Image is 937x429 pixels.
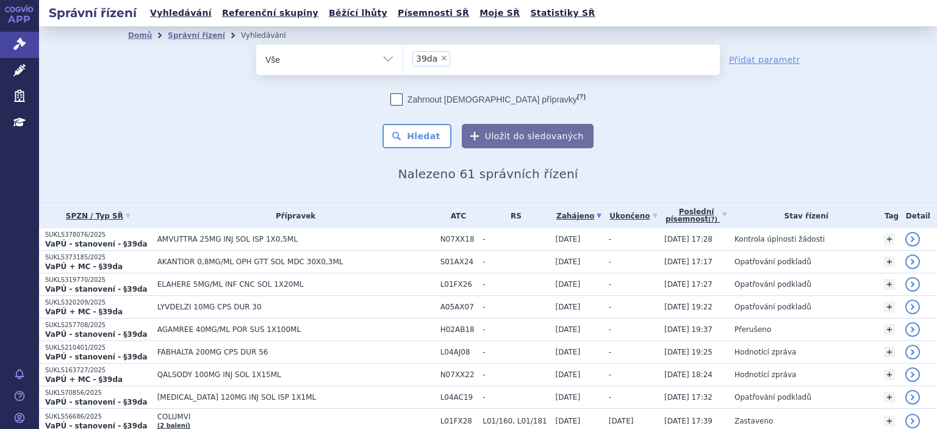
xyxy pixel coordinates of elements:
th: Tag [878,203,899,228]
p: SUKLS163727/2025 [45,366,151,375]
span: - [483,348,549,356]
p: SUKLS373185/2025 [45,253,151,262]
strong: VaPÚ - stanovení - §39da [45,285,148,294]
span: [DATE] 19:25 [664,348,713,356]
span: - [483,370,549,379]
span: - [483,258,549,266]
span: - [609,280,611,289]
a: Vyhledávání [146,5,215,21]
span: - [483,303,549,311]
p: SUKLS210401/2025 [45,344,151,352]
span: H02AB18 [440,325,477,334]
abbr: (?) [577,93,586,101]
a: (2 balení) [157,422,190,429]
a: detail [905,322,920,337]
span: [DATE] 17:32 [664,393,713,402]
a: + [884,416,895,427]
a: + [884,301,895,312]
span: [DATE] 19:37 [664,325,713,334]
span: [DATE] 19:22 [664,303,713,311]
span: Opatřování podkladů [734,393,811,402]
span: - [609,303,611,311]
span: COLUMVI [157,413,434,421]
span: [DATE] 17:39 [664,417,713,425]
a: Ukončeno [609,207,658,225]
input: 39da [454,51,461,66]
span: [MEDICAL_DATA] 120MG INJ SOL ISP 1X1ML [157,393,434,402]
span: [DATE] [556,393,581,402]
span: × [440,54,448,62]
span: ELAHERE 5MG/ML INF CNC SOL 1X20ML [157,280,434,289]
a: Statistiky SŘ [526,5,598,21]
span: [DATE] [556,417,581,425]
span: L01FX26 [440,280,477,289]
span: Nalezeno 61 správních řízení [398,167,578,181]
th: ATC [434,203,477,228]
a: detail [905,345,920,359]
span: S01AX24 [440,258,477,266]
a: detail [905,300,920,314]
span: [DATE] [556,280,581,289]
p: SUKLS257708/2025 [45,321,151,330]
span: Kontrola úplnosti žádosti [734,235,825,243]
span: - [609,258,611,266]
span: QALSODY 100MG INJ SOL 1X15ML [157,370,434,379]
span: [DATE] 17:28 [664,235,713,243]
span: A05AX07 [440,303,477,311]
span: [DATE] 18:24 [664,370,713,379]
a: detail [905,277,920,292]
strong: VaPÚ + MC - §39da [45,308,123,316]
button: Hledat [382,124,451,148]
strong: VaPÚ + MC - §39da [45,375,123,384]
span: Přerušeno [734,325,771,334]
span: Opatřování podkladů [734,280,811,289]
span: - [483,325,549,334]
strong: VaPÚ + MC - §39da [45,262,123,271]
span: [DATE] [556,370,581,379]
strong: VaPÚ - stanovení - §39da [45,398,148,406]
p: SUKLS378076/2025 [45,231,151,239]
span: [DATE] 17:27 [664,280,713,289]
p: SUKLS320209/2025 [45,298,151,307]
span: Opatřování podkladů [734,303,811,311]
p: SUKLS56686/2025 [45,413,151,421]
abbr: (?) [708,216,717,223]
span: Opatřování podkladů [734,258,811,266]
li: Vyhledávání [241,26,302,45]
a: + [884,234,895,245]
p: SUKLS319770/2025 [45,276,151,284]
a: + [884,279,895,290]
a: Běžící lhůty [325,5,391,21]
span: - [483,280,549,289]
a: Poslednípísemnost(?) [664,203,728,228]
span: - [609,235,611,243]
span: Hodnotící zpráva [734,370,796,379]
a: + [884,347,895,358]
a: detail [905,232,920,247]
span: - [483,393,549,402]
span: [DATE] [556,235,581,243]
a: Moje SŘ [476,5,523,21]
a: detail [905,390,920,405]
span: [DATE] [556,325,581,334]
a: detail [905,367,920,382]
span: L01/160, L01/181 [483,417,549,425]
th: RS [476,203,549,228]
span: N07XX22 [440,370,477,379]
span: AMVUTTRA 25MG INJ SOL ISP 1X0,5ML [157,235,434,243]
span: [DATE] [609,417,634,425]
th: Stav řízení [728,203,878,228]
a: Domů [128,31,152,40]
span: Hodnotící zpráva [734,348,796,356]
span: N07XX18 [440,235,477,243]
span: LYVDELZI 10MG CPS DUR 30 [157,303,434,311]
span: AKANTIOR 0,8MG/ML OPH GTT SOL MDC 30X0,3ML [157,258,434,266]
span: AGAMREE 40MG/ML POR SUS 1X100ML [157,325,434,334]
span: 39da [416,54,437,63]
a: + [884,392,895,403]
span: L01FX28 [440,417,477,425]
button: Uložit do sledovaných [462,124,594,148]
span: L04AJ08 [440,348,477,356]
a: + [884,324,895,335]
span: - [483,235,549,243]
